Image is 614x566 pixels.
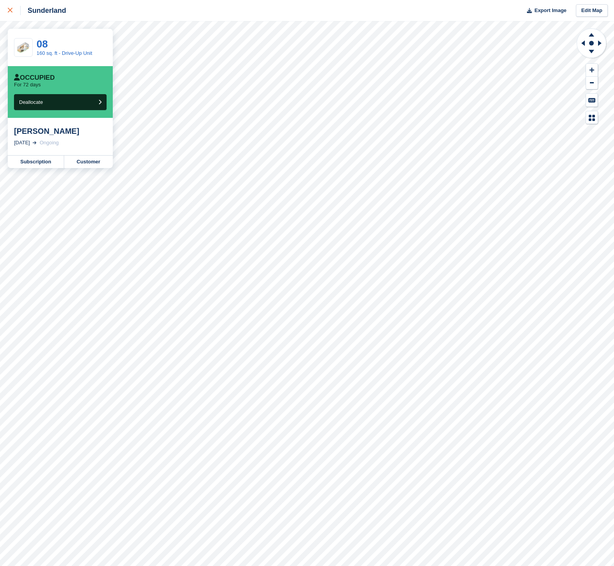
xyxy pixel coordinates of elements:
a: Customer [64,156,113,168]
span: Export Image [534,7,566,14]
button: Keyboard Shortcuts [586,94,598,107]
a: 160 sq. ft - Drive-Up Unit [37,50,92,56]
div: [PERSON_NAME] [14,126,107,136]
span: Deallocate [19,99,43,105]
a: 08 [37,38,48,50]
div: Occupied [14,74,55,82]
button: Zoom In [586,64,598,77]
button: Map Legend [586,111,598,124]
div: [DATE] [14,139,30,147]
p: For 72 days [14,82,41,88]
button: Deallocate [14,94,107,110]
img: arrow-right-light-icn-cde0832a797a2874e46488d9cf13f60e5c3a73dbe684e267c42b8395dfbc2abf.svg [33,141,37,144]
a: Subscription [8,156,64,168]
div: Sunderland [21,6,66,15]
img: SCA-160sqft%20(1).jpg [14,41,32,54]
button: Export Image [522,4,567,17]
div: Ongoing [40,139,59,147]
a: Edit Map [576,4,608,17]
button: Zoom Out [586,77,598,89]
